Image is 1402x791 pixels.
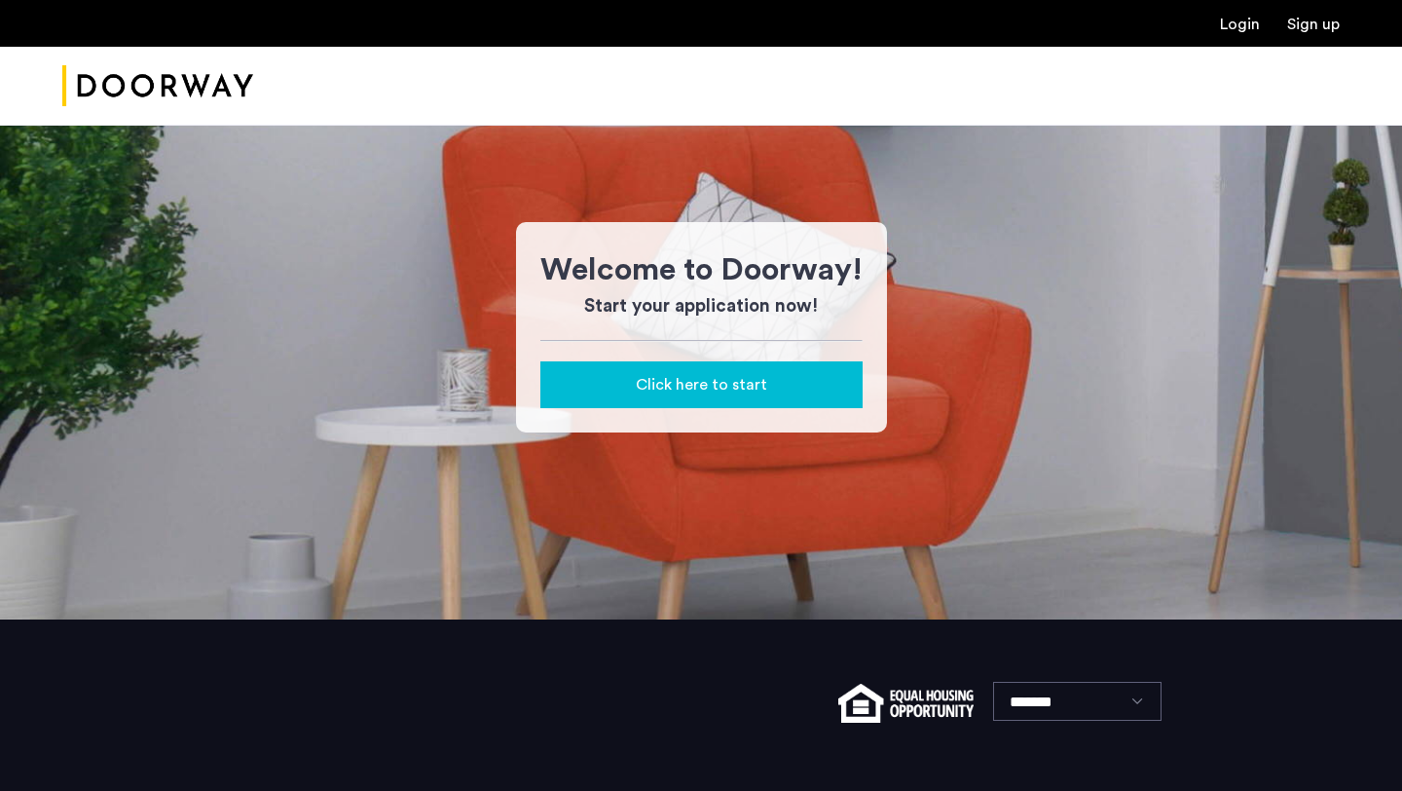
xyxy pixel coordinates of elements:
select: Language select [993,682,1162,721]
span: Click here to start [636,373,767,396]
a: Login [1220,17,1260,32]
h3: Start your application now! [540,293,863,320]
img: equal-housing.png [838,684,974,723]
img: logo [62,50,253,123]
h1: Welcome to Doorway! [540,246,863,293]
button: button [540,361,863,408]
a: Cazamio Logo [62,50,253,123]
a: Registration [1287,17,1340,32]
